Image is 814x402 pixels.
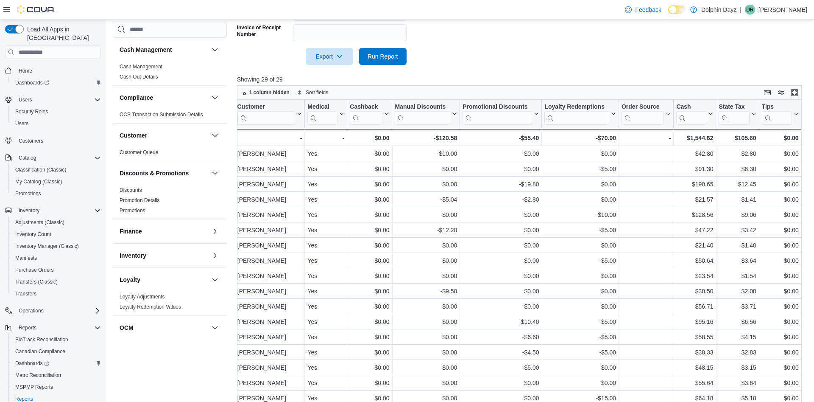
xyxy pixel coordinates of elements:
[668,14,669,15] span: Dark Mode
[676,103,706,125] div: Cash
[2,135,104,147] button: Customers
[2,94,104,106] button: Users
[719,149,756,159] div: $2.80
[120,188,142,194] a: Discounts
[463,149,539,159] div: $0.00
[8,346,104,357] button: Canadian Compliance
[12,188,45,199] a: Promotions
[395,287,457,297] div: -$9.50
[210,323,220,333] button: OCM
[120,64,162,70] span: Cash Management
[463,164,539,174] div: $0.00
[761,180,798,190] div: $0.00
[12,335,101,345] span: BioTrack Reconciliation
[12,253,101,263] span: Manifests
[15,136,47,146] a: Customers
[676,133,713,143] div: $1,544.62
[8,357,104,369] a: Dashboards
[120,197,160,204] span: Promotion Details
[395,103,450,125] div: Manual Discounts
[8,264,104,276] button: Purchase Orders
[15,95,101,105] span: Users
[307,210,344,220] div: Yes
[311,48,348,65] span: Export
[463,103,539,125] button: Promotional Discounts
[307,195,344,205] div: Yes
[395,133,457,143] div: -$120.58
[307,103,337,125] div: Medical
[237,180,302,190] div: [PERSON_NAME]
[8,240,104,252] button: Inventory Manager (Classic)
[350,210,389,220] div: $0.00
[15,372,61,379] span: Metrc Reconciliation
[19,155,36,161] span: Catalog
[12,346,69,357] a: Canadian Compliance
[120,46,172,54] h3: Cash Management
[19,96,32,103] span: Users
[635,6,661,14] span: Feedback
[676,164,713,174] div: $91.30
[15,219,64,226] span: Adjustments (Classic)
[350,149,389,159] div: $0.00
[2,305,104,317] button: Operations
[15,243,79,250] span: Inventory Manager (Classic)
[761,133,798,143] div: $0.00
[544,133,616,143] div: -$70.00
[719,210,756,220] div: $9.06
[719,164,756,174] div: $6.30
[740,5,742,15] p: |
[544,180,616,190] div: $0.00
[12,358,53,368] a: Dashboards
[237,225,302,236] div: [PERSON_NAME]
[350,256,389,266] div: $0.00
[15,360,49,367] span: Dashboards
[120,94,208,102] button: Compliance
[120,304,181,310] a: Loyalty Redemption Values
[12,118,101,129] span: Users
[8,106,104,118] button: Security Roles
[12,358,101,368] span: Dashboards
[120,252,146,260] h3: Inventory
[307,271,344,281] div: Yes
[676,225,713,236] div: $47.22
[12,289,101,299] span: Transfers
[761,256,798,266] div: $0.00
[15,336,68,343] span: BioTrack Reconciliation
[8,288,104,300] button: Transfers
[120,46,208,54] button: Cash Management
[307,287,344,297] div: Yes
[719,133,756,143] div: $105.60
[676,195,713,205] div: $21.57
[463,241,539,251] div: $0.00
[8,381,104,393] button: MSPMP Reports
[350,271,389,281] div: $0.00
[12,346,101,357] span: Canadian Compliance
[113,186,227,219] div: Discounts & Promotions
[113,62,227,86] div: Cash Management
[15,306,101,316] span: Operations
[701,5,736,15] p: Dolphin Dayz
[350,164,389,174] div: $0.00
[719,271,756,281] div: $1.54
[12,335,72,345] a: BioTrack Reconciliation
[8,176,104,188] button: My Catalog (Classic)
[8,164,104,176] button: Classification (Classic)
[2,205,104,216] button: Inventory
[15,153,39,163] button: Catalog
[463,210,539,220] div: $0.00
[350,241,389,251] div: $0.00
[622,103,664,111] div: Order Source
[307,225,344,236] div: Yes
[24,25,101,42] span: Load All Apps in [GEOGRAPHIC_DATA]
[719,103,749,111] div: State Tax
[12,177,101,187] span: My Catalog (Classic)
[761,103,792,125] div: Tips
[210,275,220,285] button: Loyalty
[761,271,798,281] div: $0.00
[8,188,104,200] button: Promotions
[544,256,616,266] div: -$5.00
[622,1,664,18] a: Feedback
[395,256,457,266] div: $0.00
[15,190,41,197] span: Promotions
[395,149,457,159] div: -$10.00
